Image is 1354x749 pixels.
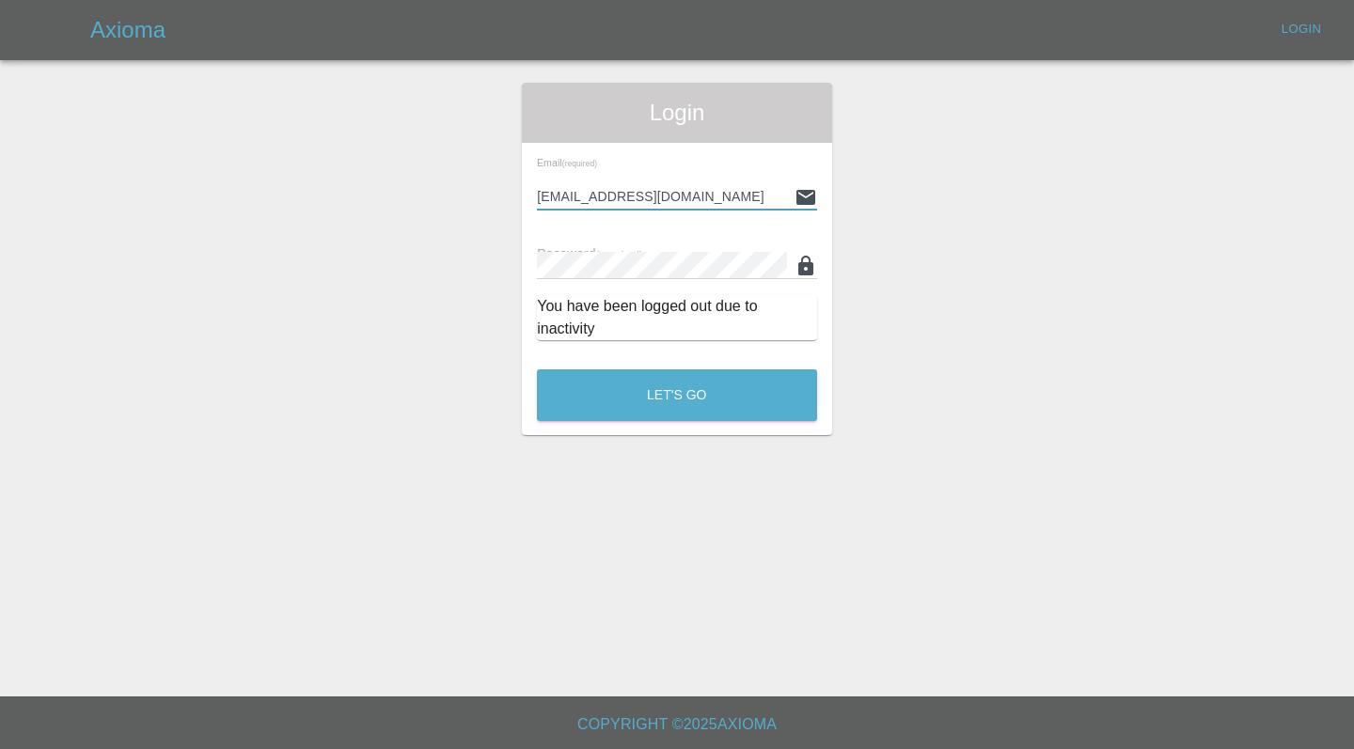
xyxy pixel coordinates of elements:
h6: Copyright © 2025 Axioma [15,711,1339,738]
button: Let's Go [537,369,817,421]
span: Password [537,246,642,261]
div: You have been logged out due to inactivity [537,295,817,340]
span: Email [537,157,597,168]
small: (required) [596,249,643,260]
small: (required) [562,160,597,168]
a: Login [1271,15,1331,44]
h5: Axioma [90,15,165,45]
span: Login [537,98,817,128]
